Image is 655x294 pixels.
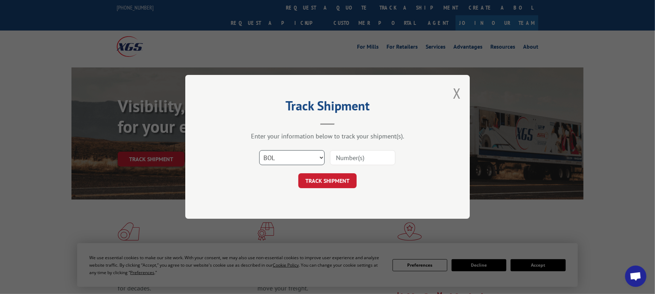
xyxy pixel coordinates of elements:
[298,174,357,189] button: TRACK SHIPMENT
[625,266,646,287] div: Open chat
[221,132,434,141] div: Enter your information below to track your shipment(s).
[221,101,434,114] h2: Track Shipment
[453,84,461,103] button: Close modal
[330,151,395,165] input: Number(s)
